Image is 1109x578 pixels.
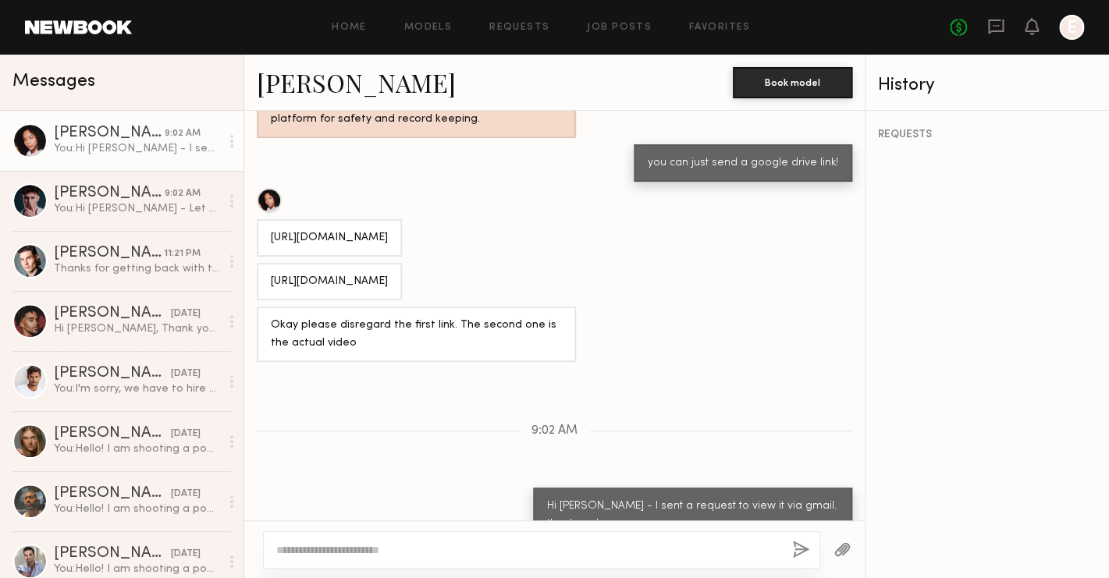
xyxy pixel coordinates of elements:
div: 9:02 AM [165,126,201,141]
div: you can just send a google drive link! [648,154,838,172]
div: [URL][DOMAIN_NAME] [271,273,388,291]
div: [DATE] [171,307,201,321]
a: Home [332,23,367,33]
div: [PERSON_NAME] [54,426,171,441]
div: You: I'm sorry, we have to hire approximately 5 people our budget is $400 a person! [54,381,220,396]
div: [DATE] [171,367,201,381]
div: History [878,76,1097,94]
div: You: Hello! I am shooting a podcast based on Women's Hormonal Health [DATE][DATE] in [GEOGRAPHIC_... [54,441,220,456]
div: You: Hi [PERSON_NAME] - I sent a request to view it via gmail. thank you! [54,141,220,156]
a: Requests [489,23,549,33]
div: 11:21 PM [164,246,201,261]
a: Job Posts [587,23,652,33]
div: [DATE] [171,487,201,502]
div: [PERSON_NAME] [54,486,171,502]
div: You: Hello! I am shooting a podcast based on Women's Hormonal Health [DATE][DATE] in [GEOGRAPHIC_... [54,502,220,516]
div: Hi [PERSON_NAME], Thank you for reaching out and sharing the details! I’d love to be part of this... [54,321,220,336]
div: [DATE] [171,547,201,562]
span: 9:02 AM [531,424,578,438]
div: [PERSON_NAME] [54,246,164,261]
div: [PERSON_NAME] [54,546,171,562]
div: You: Hi [PERSON_NAME] - Let me know if you'd still like to submit for this! I'm finalizing everyt... [54,201,220,216]
div: Okay please disregard the first link. The second one is the actual video [271,317,562,353]
div: [PERSON_NAME] [54,366,171,381]
div: 9:02 AM [165,186,201,201]
div: [PERSON_NAME] [54,186,165,201]
a: E [1059,15,1084,40]
a: [PERSON_NAME] [257,66,456,99]
a: Models [404,23,452,33]
a: Book model [733,75,852,88]
span: Messages [12,73,95,90]
a: Favorites [689,23,751,33]
div: [DATE] [171,427,201,441]
div: Thanks for getting back with the info on that [PERSON_NAME], really appreciate you on that. Candi... [54,261,220,276]
div: [URL][DOMAIN_NAME] [271,229,388,247]
div: [PERSON_NAME] [54,126,165,141]
div: You: Hello! I am shooting a podcast based on Women's Hormonal Health [DATE][DATE] in [GEOGRAPHIC_... [54,562,220,576]
div: REQUESTS [878,129,1097,140]
div: [PERSON_NAME] [54,306,171,321]
button: Book model [733,67,852,98]
div: Hi [PERSON_NAME] - I sent a request to view it via gmail. thank you! [547,498,838,534]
